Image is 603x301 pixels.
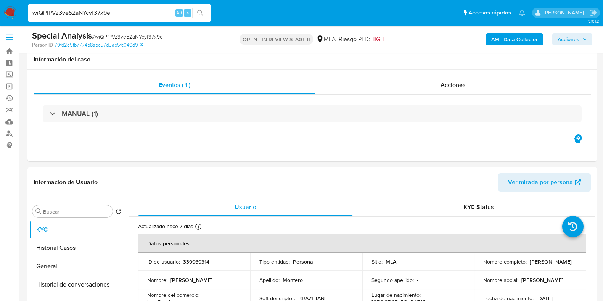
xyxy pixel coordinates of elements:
a: 70fd2e5fb7774b8abc57d5ab5fc046d9 [55,42,143,48]
span: Alt [176,9,182,16]
a: Notificaciones [519,10,525,16]
button: Historial Casos [29,239,125,257]
span: Ver mirada por persona [508,173,573,192]
input: Buscar usuario o caso... [28,8,211,18]
p: OPEN - IN REVIEW STAGE II [240,34,313,45]
span: KYC Status [463,203,494,211]
p: - [417,277,418,283]
th: Datos personales [138,234,586,253]
p: Nombre del comercio : [147,291,199,298]
p: MLA [386,258,396,265]
button: Volver al orden por defecto [116,208,122,217]
button: AML Data Collector [486,33,543,45]
button: search-icon [192,8,208,18]
b: Person ID [32,42,53,48]
p: Tipo entidad : [259,258,290,265]
button: KYC [29,221,125,239]
p: Montero [283,277,303,283]
div: MANUAL (1) [43,105,582,122]
span: Accesos rápidos [468,9,511,17]
p: Nombre : [147,277,167,283]
span: # wiQPfPVz3ve52aNYcyf37x9e [92,33,163,40]
b: AML Data Collector [491,33,538,45]
span: HIGH [370,35,384,43]
span: Acciones [441,80,466,89]
button: Buscar [35,208,42,214]
p: ID de usuario : [147,258,180,265]
p: [PERSON_NAME] [530,258,572,265]
p: Actualizado hace 7 días [138,223,193,230]
span: s [187,9,189,16]
span: Riesgo PLD: [339,35,384,43]
button: General [29,257,125,275]
p: 339969314 [183,258,209,265]
h1: Información del caso [34,56,591,63]
p: Lugar de nacimiento : [371,291,421,298]
p: Nombre social : [483,277,518,283]
p: Nombre completo : [483,258,527,265]
p: florencia.lera@mercadolibre.com [544,9,587,16]
p: Sitio : [371,258,383,265]
p: Persona [293,258,313,265]
div: MLA [316,35,336,43]
b: Special Analysis [32,29,92,42]
span: Usuario [235,203,256,211]
button: Historial de conversaciones [29,275,125,294]
p: Segundo apellido : [371,277,414,283]
span: Acciones [558,33,579,45]
a: Salir [589,9,597,17]
button: Ver mirada por persona [498,173,591,192]
button: Acciones [552,33,592,45]
h3: MANUAL (1) [62,109,98,118]
span: Eventos ( 1 ) [159,80,190,89]
p: Apellido : [259,277,280,283]
p: [PERSON_NAME] [170,277,212,283]
input: Buscar [43,208,109,215]
p: [PERSON_NAME] [521,277,563,283]
h1: Información de Usuario [34,179,98,186]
